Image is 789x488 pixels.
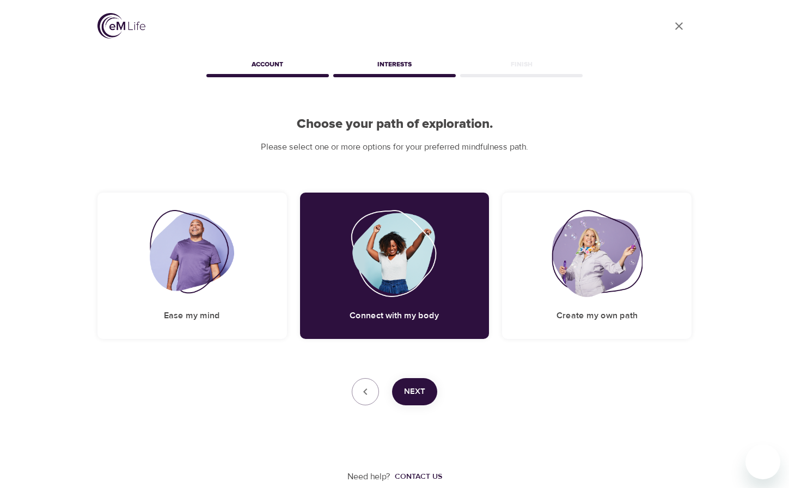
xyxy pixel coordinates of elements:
img: Create my own path [552,210,642,297]
div: Contact us [395,471,442,482]
h5: Create my own path [556,310,638,322]
div: Connect with my bodyConnect with my body [300,193,490,339]
img: Connect with my body [351,210,439,297]
a: close [666,13,692,39]
h2: Choose your path of exploration. [97,116,692,132]
img: Ease my mind [150,210,234,297]
h5: Ease my mind [164,310,220,322]
iframe: Button to launch messaging window [745,444,780,479]
span: Next [404,385,425,399]
div: Create my own pathCreate my own path [502,193,692,339]
h5: Connect with my body [350,310,439,322]
a: Contact us [390,471,442,482]
div: Ease my mindEase my mind [97,193,287,339]
img: logo [97,13,145,39]
p: Need help? [347,471,390,483]
p: Please select one or more options for your preferred mindfulness path. [97,141,692,153]
button: Next [392,378,437,405]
